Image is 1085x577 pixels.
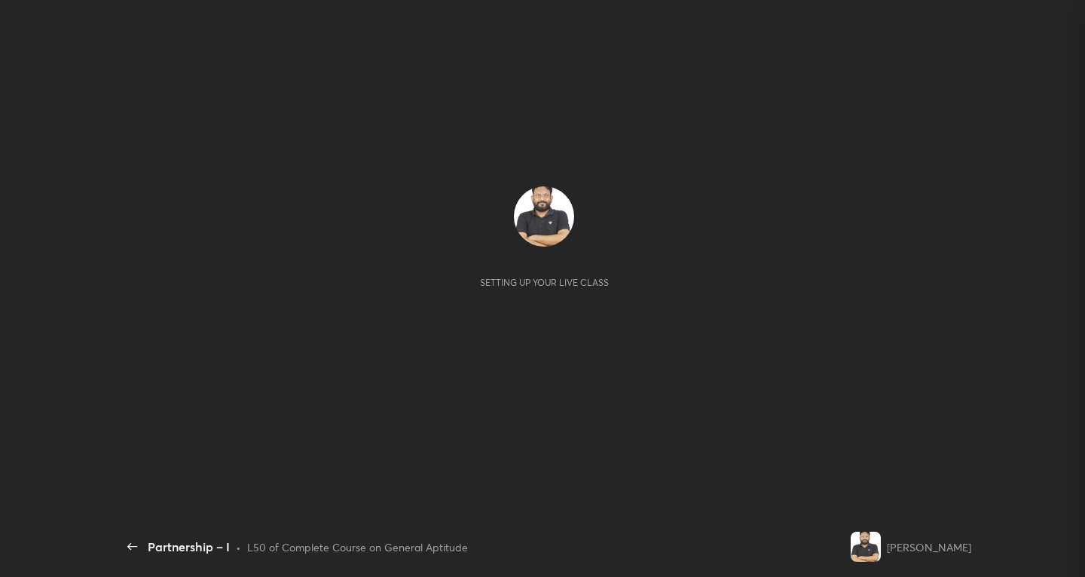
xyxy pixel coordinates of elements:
div: [PERSON_NAME] [887,539,971,555]
div: • [236,539,241,555]
img: eb572a6c184c4c0488efe4485259b19d.jpg [851,532,881,562]
img: eb572a6c184c4c0488efe4485259b19d.jpg [514,186,574,247]
div: L50 of Complete Course on General Aptitude [247,539,468,555]
div: Setting up your live class [480,277,609,288]
div: Partnership – I [148,538,230,556]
